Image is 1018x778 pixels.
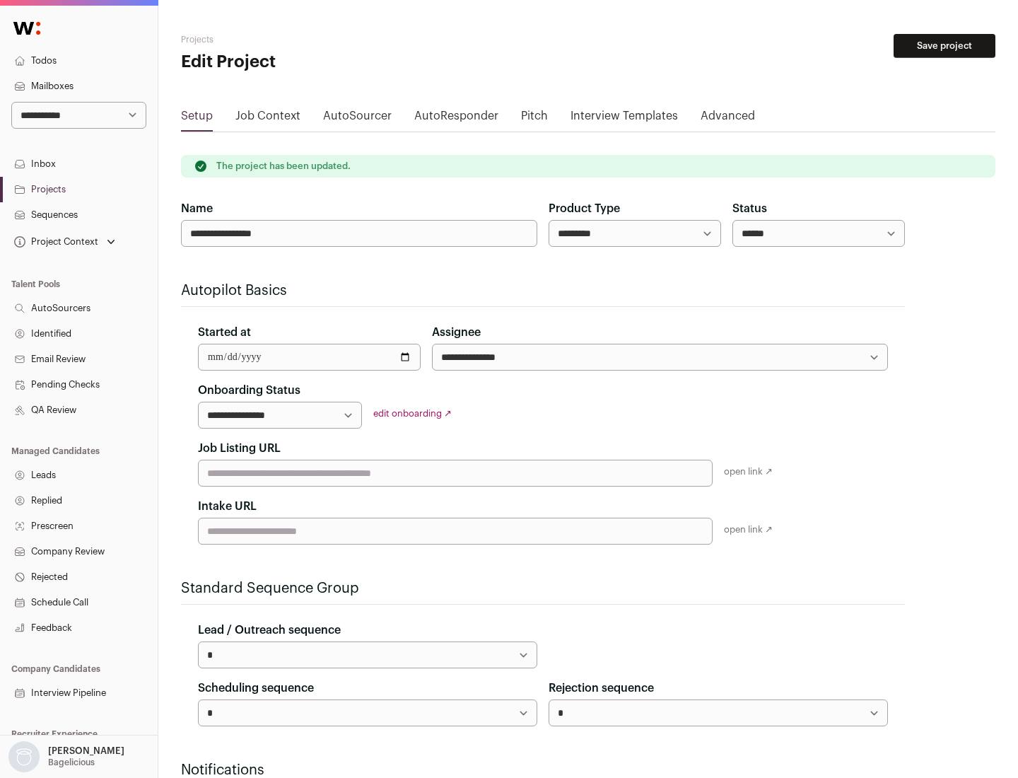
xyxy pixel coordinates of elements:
label: Intake URL [198,498,257,515]
label: Started at [198,324,251,341]
label: Rejection sequence [549,680,654,697]
a: AutoSourcer [323,108,392,130]
img: Wellfound [6,14,48,42]
p: The project has been updated. [216,161,351,172]
button: Open dropdown [6,741,127,772]
label: Name [181,200,213,217]
button: Save project [894,34,995,58]
label: Lead / Outreach sequence [198,622,341,639]
button: Open dropdown [11,232,118,252]
div: Project Context [11,236,98,248]
a: Interview Templates [571,108,678,130]
a: AutoResponder [414,108,498,130]
a: Setup [181,108,213,130]
img: nopic.png [8,741,40,772]
label: Scheduling sequence [198,680,314,697]
a: Advanced [701,108,755,130]
a: edit onboarding ↗ [373,409,452,418]
h1: Edit Project [181,51,452,74]
a: Job Context [235,108,300,130]
label: Onboarding Status [198,382,300,399]
label: Status [732,200,767,217]
a: Pitch [521,108,548,130]
label: Product Type [549,200,620,217]
p: Bagelicious [48,757,95,768]
p: [PERSON_NAME] [48,745,124,757]
label: Assignee [432,324,481,341]
label: Job Listing URL [198,440,281,457]
h2: Autopilot Basics [181,281,905,301]
h2: Projects [181,34,452,45]
h2: Standard Sequence Group [181,579,905,598]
